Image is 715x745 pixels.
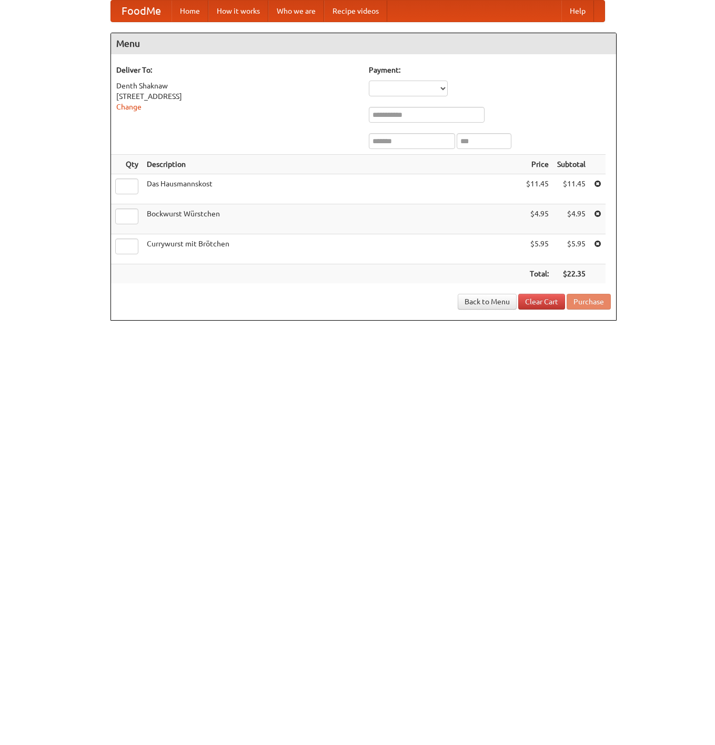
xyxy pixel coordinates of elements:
[324,1,387,22] a: Recipe videos
[522,155,553,174] th: Price
[553,204,590,234] td: $4.95
[522,204,553,234] td: $4.95
[116,81,358,91] div: Denth Shaknaw
[111,33,616,54] h4: Menu
[143,155,522,174] th: Description
[111,155,143,174] th: Qty
[268,1,324,22] a: Who we are
[116,91,358,102] div: [STREET_ADDRESS]
[143,204,522,234] td: Bockwurst Würstchen
[369,65,611,75] h5: Payment:
[522,234,553,264] td: $5.95
[172,1,208,22] a: Home
[116,103,142,111] a: Change
[553,174,590,204] td: $11.45
[553,264,590,284] th: $22.35
[522,264,553,284] th: Total:
[522,174,553,204] td: $11.45
[143,234,522,264] td: Currywurst mit Brötchen
[518,294,565,310] a: Clear Cart
[116,65,358,75] h5: Deliver To:
[567,294,611,310] button: Purchase
[208,1,268,22] a: How it works
[561,1,594,22] a: Help
[458,294,517,310] a: Back to Menu
[111,1,172,22] a: FoodMe
[143,174,522,204] td: Das Hausmannskost
[553,155,590,174] th: Subtotal
[553,234,590,264] td: $5.95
